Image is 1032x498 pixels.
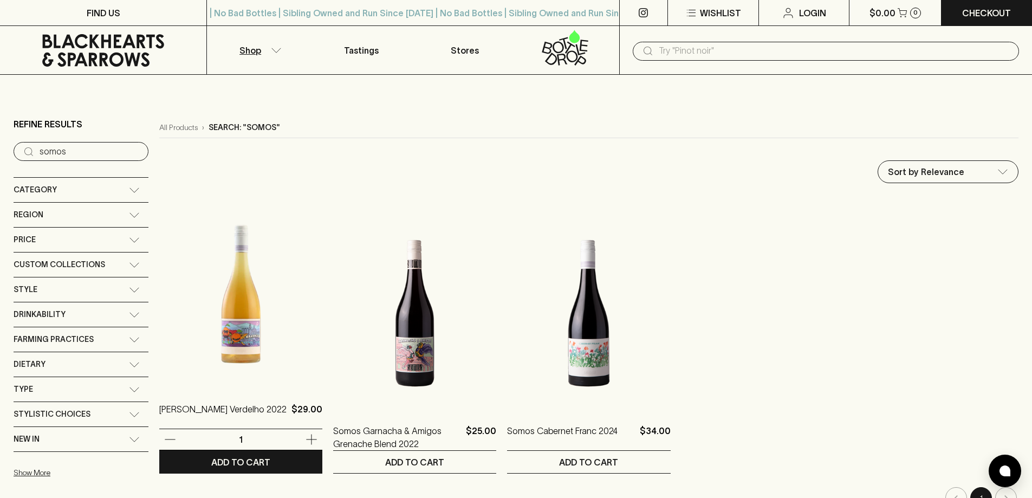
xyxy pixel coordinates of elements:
p: Shop [239,44,261,57]
img: Somos Naranjito Verdelho 2022 [159,197,322,386]
div: Price [14,228,148,252]
p: $0.00 [869,7,895,20]
a: Somos Cabernet Franc 2024 [507,424,618,450]
span: Price [14,233,36,247]
a: Stores [413,26,516,74]
p: Checkout [962,7,1011,20]
p: ADD TO CART [385,456,444,469]
span: Custom Collections [14,258,105,271]
span: Stylistic Choices [14,408,90,421]
div: Custom Collections [14,253,148,277]
span: Region [14,208,43,222]
button: Show More [14,462,155,484]
p: › [202,122,204,133]
input: Try “Pinot noir” [40,143,140,160]
div: Drinkability [14,302,148,327]
p: $29.00 [291,403,322,429]
img: Somos Cabernet Franc 2024 [507,218,670,408]
p: $34.00 [640,424,671,450]
p: 1 [228,434,254,445]
span: New In [14,432,40,446]
p: Stores [451,44,479,57]
div: Dietary [14,352,148,377]
button: ADD TO CART [159,451,322,473]
span: Category [14,183,57,197]
p: FIND US [87,7,120,20]
p: Login [799,7,826,20]
p: Refine Results [14,118,82,131]
div: Stylistic Choices [14,402,148,426]
span: Drinkability [14,308,66,321]
div: Category [14,178,148,202]
a: All Products [159,122,198,133]
div: Region [14,203,148,227]
p: ADD TO CART [211,456,270,469]
div: Type [14,377,148,402]
div: Sort by Relevance [878,161,1018,183]
div: Farming Practices [14,327,148,352]
img: Somos Garnacha & Amigos Grenache Blend 2022 [333,218,496,408]
button: ADD TO CART [507,451,670,473]
a: [PERSON_NAME] Verdelho 2022 [159,403,287,429]
img: bubble-icon [999,465,1010,476]
p: Search: "somos" [209,122,280,133]
div: New In [14,427,148,451]
button: ADD TO CART [333,451,496,473]
span: Style [14,283,37,296]
input: Try "Pinot noir" [659,42,1010,60]
p: $25.00 [466,424,496,450]
p: Tastings [344,44,379,57]
p: Sort by Relevance [888,165,964,178]
p: ADD TO CART [559,456,618,469]
button: Shop [207,26,310,74]
p: Wishlist [700,7,741,20]
div: Style [14,277,148,302]
p: 0 [913,10,918,16]
a: Tastings [310,26,413,74]
span: Dietary [14,358,46,371]
a: Somos Garnacha & Amigos Grenache Blend 2022 [333,424,462,450]
span: Type [14,383,33,396]
span: Farming Practices [14,333,94,346]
